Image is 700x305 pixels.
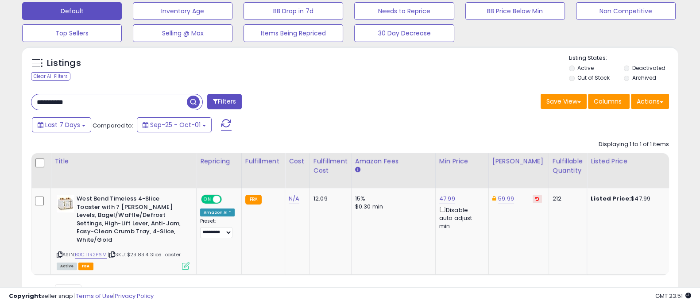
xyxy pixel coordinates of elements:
label: Active [577,64,594,72]
a: B0CTTR2P6M [75,251,107,259]
button: Inventory Age [133,2,232,20]
span: All listings currently available for purchase on Amazon [57,263,77,270]
button: 30 Day Decrease [354,24,454,42]
span: FBA [78,263,93,270]
button: Columns [588,94,630,109]
div: Title [54,157,193,166]
div: $47.99 [591,195,664,203]
button: Last 7 Days [32,117,91,132]
button: Sep-25 - Oct-01 [137,117,212,132]
button: BB Price Below Min [465,2,565,20]
button: Default [22,2,122,20]
button: Needs to Reprice [354,2,454,20]
button: Filters [207,94,242,109]
span: Sep-25 - Oct-01 [150,120,201,129]
button: Save View [541,94,587,109]
div: Min Price [439,157,485,166]
div: $0.30 min [355,203,429,211]
a: N/A [289,194,299,203]
span: 2025-10-9 23:51 GMT [655,292,691,300]
p: Listing States: [569,54,678,62]
h5: Listings [47,57,81,69]
div: Listed Price [591,157,667,166]
a: Privacy Policy [115,292,154,300]
div: 15% [355,195,429,203]
button: Top Sellers [22,24,122,42]
small: Amazon Fees. [355,166,360,174]
label: Out of Stock [577,74,610,81]
a: 47.99 [439,194,455,203]
span: Compared to: [93,121,133,130]
div: ASIN: [57,195,190,269]
button: BB Drop in 7d [244,2,343,20]
span: | SKU: $23.83 4 Slice Toaster [108,251,181,258]
div: Amazon AI * [200,208,235,216]
div: Fulfillable Quantity [553,157,583,175]
button: Selling @ Max [133,24,232,42]
div: Repricing [200,157,238,166]
div: Fulfillment Cost [313,157,348,175]
div: seller snap | | [9,292,154,301]
div: 12.09 [313,195,344,203]
div: Disable auto adjust min [439,205,482,230]
button: Items Being Repriced [244,24,343,42]
b: Listed Price: [591,194,631,203]
div: Clear All Filters [31,72,70,81]
div: [PERSON_NAME] [492,157,545,166]
span: Columns [594,97,622,106]
div: Displaying 1 to 1 of 1 items [599,140,669,149]
label: Deactivated [632,64,665,72]
div: Cost [289,157,306,166]
div: Preset: [200,218,235,238]
label: Archived [632,74,656,81]
b: West Bend Timeless 4-Slice Toaster with 7 [PERSON_NAME] Levels, Bagel/Waffle/Defrost Settings, Hi... [77,195,184,246]
span: OFF [220,196,235,203]
strong: Copyright [9,292,41,300]
button: Actions [631,94,669,109]
a: Terms of Use [76,292,113,300]
span: Last 7 Days [45,120,80,129]
div: 212 [553,195,580,203]
span: ON [202,196,213,203]
div: Amazon Fees [355,157,432,166]
img: 41IjDGU-eUL._SL40_.jpg [57,195,74,212]
a: 59.99 [498,194,514,203]
button: Non Competitive [576,2,676,20]
small: FBA [245,195,262,205]
div: Fulfillment [245,157,281,166]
